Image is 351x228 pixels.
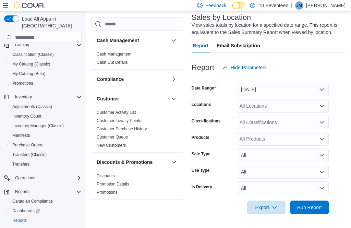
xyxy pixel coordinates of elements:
[10,197,56,205] a: Canadian Compliance
[10,50,57,59] a: Classification (Classic)
[97,143,126,148] a: New Customers
[10,141,82,149] span: Purchase Orders
[12,113,41,119] span: Inventory Count
[12,93,82,101] span: Inventory
[237,181,329,195] button: All
[12,81,33,86] span: Promotions
[10,151,82,159] span: Transfers (Classic)
[10,79,36,87] a: Promotions
[192,151,210,157] label: Sale Type
[10,216,82,225] span: Reports
[7,121,84,131] button: Inventory Manager (Classic)
[192,135,209,140] label: Products
[319,103,325,109] button: Open list of options
[12,208,40,214] span: Dashboards
[12,104,52,109] span: Adjustments (Classic)
[192,102,211,107] label: Locations
[14,2,45,9] img: Cova
[10,103,82,111] span: Adjustments (Classic)
[7,59,84,69] button: My Catalog (Classic)
[1,173,84,183] button: Operations
[7,79,84,88] button: Promotions
[12,41,32,49] button: Catalog
[97,37,168,44] button: Cash Management
[91,50,183,69] div: Cash Management
[97,37,139,44] h3: Cash Management
[296,1,302,10] span: JM
[10,112,82,120] span: Inventory Count
[10,122,66,130] a: Inventory Manager (Classic)
[170,158,178,166] button: Discounts & Promotions
[10,70,48,78] a: My Catalog (Beta)
[192,118,221,124] label: Classifications
[237,165,329,179] button: All
[10,50,82,59] span: Classification (Classic)
[291,1,292,10] p: |
[10,151,49,159] a: Transfers (Classic)
[259,1,288,10] p: 10 Seventeen
[97,118,141,123] a: Customer Loyalty Points
[295,1,303,10] div: Jeremy Mead
[91,172,183,199] div: Discounts & Promotions
[97,76,124,83] h3: Compliance
[15,42,29,48] span: Catalog
[97,52,131,57] a: Cash Management
[7,140,84,150] button: Purchase Orders
[97,110,136,115] a: Customer Activity List
[192,13,251,22] h3: Sales by Location
[237,148,329,162] button: All
[170,95,178,103] button: Customer
[97,173,115,178] a: Discounts
[237,83,329,96] button: [DATE]
[10,207,82,215] span: Dashboards
[12,161,29,167] span: Transfers
[97,127,147,131] a: Customer Purchase History
[12,174,82,182] span: Operations
[10,112,44,120] a: Inventory Count
[15,175,35,181] span: Operations
[7,50,84,59] button: Classification (Classic)
[7,69,84,79] button: My Catalog (Beta)
[170,36,178,45] button: Cash Management
[231,64,267,71] span: Hide Parameters
[10,160,32,168] a: Transfers
[170,75,178,83] button: Compliance
[97,159,168,166] button: Discounts & Promotions
[7,196,84,206] button: Canadian Compliance
[19,15,82,29] span: Load All Apps in [GEOGRAPHIC_DATA]
[7,131,84,140] button: Manifests
[97,182,129,187] a: Promotion Details
[10,131,33,140] a: Manifests
[12,174,38,182] button: Operations
[97,76,168,83] button: Compliance
[12,71,46,76] span: My Catalog (Beta)
[319,120,325,125] button: Open list of options
[97,135,128,140] a: Customer Queue
[12,152,47,157] span: Transfers (Classic)
[7,102,84,111] button: Adjustments (Classic)
[290,201,329,214] button: Run Report
[10,197,82,205] span: Canadian Compliance
[10,60,53,68] a: My Catalog (Classic)
[251,201,281,214] span: Export
[192,63,214,72] h3: Report
[193,39,208,52] span: Report
[10,160,82,168] span: Transfers
[97,95,119,102] h3: Customer
[7,159,84,169] button: Transfers
[217,39,260,52] span: Email Subscription
[7,111,84,121] button: Inventory Count
[1,40,84,50] button: Catalog
[12,93,35,101] button: Inventory
[1,92,84,102] button: Inventory
[15,94,32,100] span: Inventory
[10,79,82,87] span: Promotions
[232,2,246,9] input: Dark Mode
[10,207,43,215] a: Dashboards
[205,2,226,9] span: Feedback
[12,188,82,196] span: Reports
[1,187,84,196] button: Reports
[319,136,325,142] button: Open list of options
[247,201,286,214] button: Export
[10,103,55,111] a: Adjustments (Classic)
